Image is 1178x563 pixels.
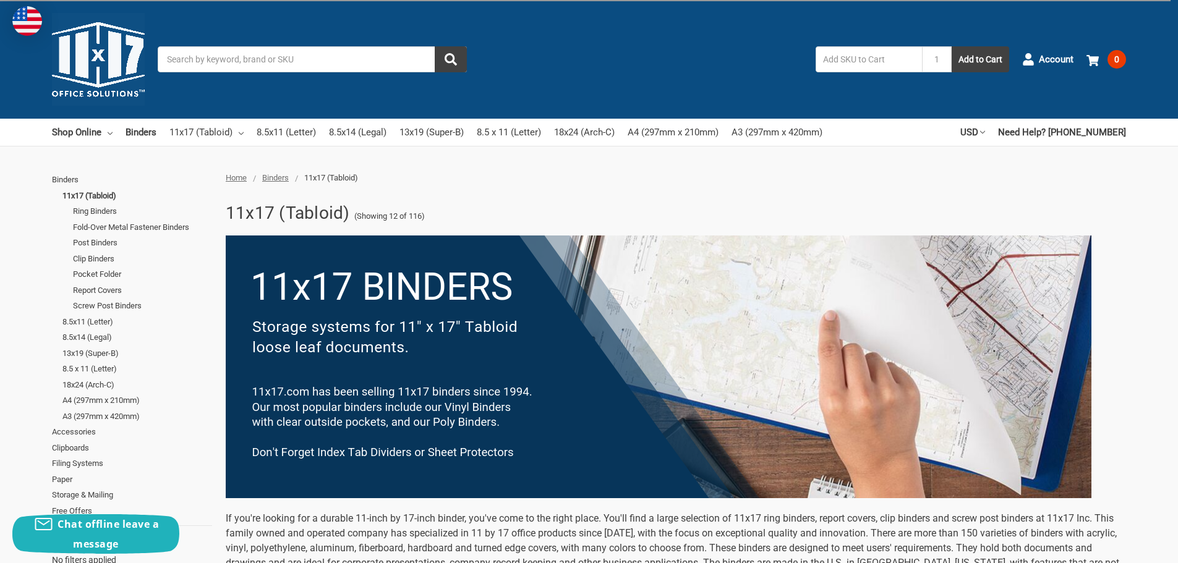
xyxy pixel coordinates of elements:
[304,173,358,182] span: 11x17 (Tabloid)
[52,424,212,440] a: Accessories
[262,173,289,182] a: Binders
[126,119,156,146] a: Binders
[73,235,212,251] a: Post Binders
[732,119,822,146] a: A3 (297mm x 420mm)
[952,46,1009,72] button: Add to Cart
[62,377,212,393] a: 18x24 (Arch-C)
[12,514,179,554] button: Chat offline leave a message
[73,282,212,298] a: Report Covers
[226,235,1091,498] img: binders-1-.png
[62,408,212,425] a: A3 (297mm x 420mm)
[1108,50,1126,69] span: 0
[628,119,719,146] a: A4 (297mm x 210mm)
[329,119,386,146] a: 8.5x14 (Legal)
[354,210,425,222] span: (Showing 12 of 116)
[998,119,1126,146] a: Need Help? [PHONE_NUMBER]
[960,119,985,146] a: USD
[226,197,350,229] h1: 11x17 (Tabloid)
[1022,43,1073,75] a: Account
[62,188,212,204] a: 11x17 (Tabloid)
[58,517,159,551] span: Chat offline leave a message
[52,13,145,106] img: 11x17.com
[1086,43,1126,75] a: 0
[52,455,212,472] a: Filing Systems
[62,392,212,408] a: A4 (297mm x 210mm)
[52,172,212,188] a: Binders
[62,345,212,362] a: 13x19 (Super-B)
[62,361,212,377] a: 8.5 x 11 (Letter)
[73,203,212,219] a: Ring Binders
[169,119,244,146] a: 11x17 (Tabloid)
[12,6,42,36] img: duty and tax information for United States
[52,119,113,146] a: Shop Online
[477,119,541,146] a: 8.5 x 11 (Letter)
[52,487,212,503] a: Storage & Mailing
[62,329,212,345] a: 8.5x14 (Legal)
[816,46,922,72] input: Add SKU to Cart
[1039,53,1073,67] span: Account
[158,46,467,72] input: Search by keyword, brand or SKU
[62,314,212,330] a: 8.5x11 (Letter)
[257,119,316,146] a: 8.5x11 (Letter)
[554,119,615,146] a: 18x24 (Arch-C)
[73,251,212,267] a: Clip Binders
[399,119,464,146] a: 13x19 (Super-B)
[52,472,212,488] a: Paper
[73,266,212,282] a: Pocket Folder
[52,440,212,456] a: Clipboards
[226,173,247,182] a: Home
[52,503,212,519] a: Free Offers
[73,219,212,235] a: Fold-Over Metal Fastener Binders
[73,298,212,314] a: Screw Post Binders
